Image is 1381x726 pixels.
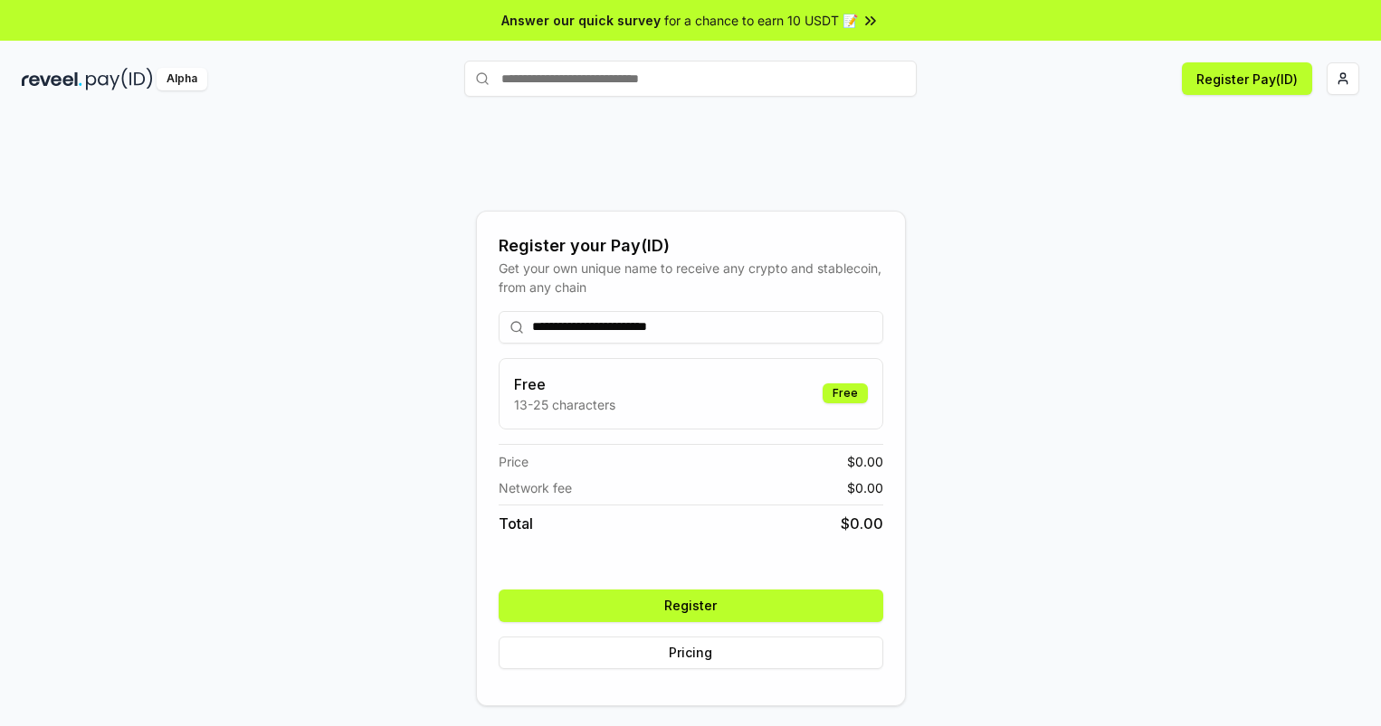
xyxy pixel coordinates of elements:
[499,452,529,471] span: Price
[847,452,883,471] span: $ 0.00
[1182,62,1312,95] button: Register Pay(ID)
[847,478,883,497] span: $ 0.00
[499,259,883,297] div: Get your own unique name to receive any crypto and stablecoin, from any chain
[499,636,883,669] button: Pricing
[499,589,883,622] button: Register
[664,11,858,30] span: for a chance to earn 10 USDT 📝
[499,513,533,534] span: Total
[501,11,661,30] span: Answer our quick survey
[22,68,82,90] img: reveel_dark
[157,68,207,90] div: Alpha
[823,383,868,403] div: Free
[514,395,615,414] p: 13-25 characters
[86,68,153,90] img: pay_id
[514,373,615,395] h3: Free
[841,513,883,534] span: $ 0.00
[499,233,883,259] div: Register your Pay(ID)
[499,478,572,497] span: Network fee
